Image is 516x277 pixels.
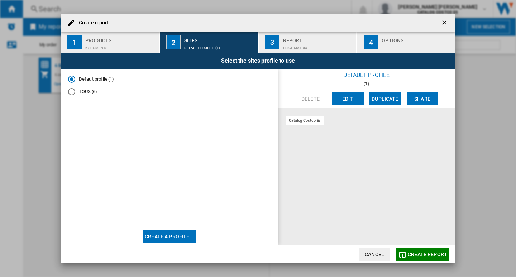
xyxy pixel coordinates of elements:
div: Products [85,35,156,42]
div: Report [283,35,354,42]
button: 4 Options [357,32,455,53]
button: Duplicate [369,92,401,105]
div: Options [382,35,452,42]
div: 4 [364,35,378,49]
div: 3 [265,35,279,49]
div: Default profile [278,69,455,81]
div: Price Matrix [283,42,354,50]
div: 1 [67,35,82,49]
div: catalog costco es [286,116,324,125]
button: 1 Products 6 segments [61,32,159,53]
button: Edit [332,92,364,105]
button: Share [407,92,438,105]
div: Select the sites profile to use [61,53,455,69]
md-radio-button: Default profile (1) [68,76,271,83]
div: 2 [166,35,181,49]
div: Sites [184,35,255,42]
button: getI18NText('BUTTONS.CLOSE_DIALOG') [438,16,452,30]
button: Create report [396,248,449,261]
div: 6 segments [85,42,156,50]
md-radio-button: TOUS (6) [68,88,271,95]
ng-md-icon: getI18NText('BUTTONS.CLOSE_DIALOG') [441,19,449,28]
button: 3 Report Price Matrix [259,32,357,53]
button: Create a profile... [143,230,196,243]
div: (1) [278,81,455,86]
h4: Create report [75,19,109,27]
span: Create report [408,252,447,257]
button: Delete [295,92,326,105]
button: Cancel [359,248,390,261]
div: Default profile (1) [184,42,255,50]
button: 2 Sites Default profile (1) [160,32,258,53]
